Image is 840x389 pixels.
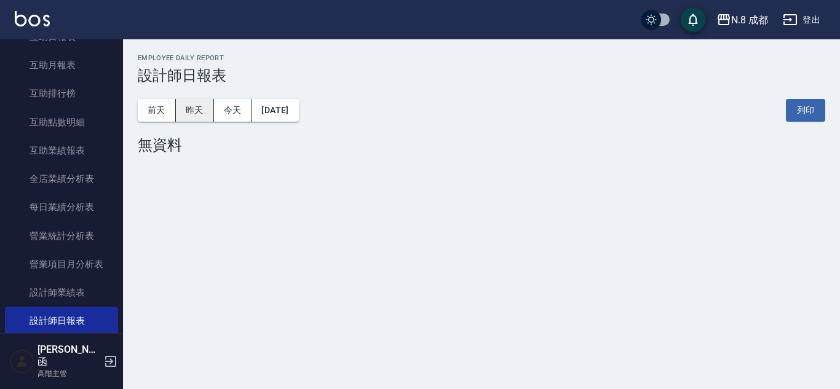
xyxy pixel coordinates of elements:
h5: [PERSON_NAME]函 [38,344,100,368]
a: 互助點數明細 [5,108,118,136]
a: 設計師業績表 [5,278,118,307]
a: 營業統計分析表 [5,222,118,250]
button: save [681,7,705,32]
p: 高階主管 [38,368,100,379]
button: N.8 成都 [711,7,773,33]
button: 前天 [138,99,176,122]
img: Person [10,349,34,374]
button: 昨天 [176,99,214,122]
a: 全店業績分析表 [5,165,118,193]
h2: Employee Daily Report [138,54,825,62]
div: 無資料 [138,136,825,154]
a: 每日業績分析表 [5,193,118,221]
h3: 設計師日報表 [138,67,825,84]
img: Logo [15,11,50,26]
a: 設計師日報表 [5,307,118,335]
a: 營業項目月分析表 [5,250,118,278]
a: 互助業績報表 [5,136,118,165]
div: N.8 成都 [731,12,768,28]
button: 列印 [786,99,825,122]
a: 互助月報表 [5,51,118,79]
button: 今天 [214,99,252,122]
button: 登出 [778,9,825,31]
button: [DATE] [252,99,298,122]
a: 互助排行榜 [5,79,118,108]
